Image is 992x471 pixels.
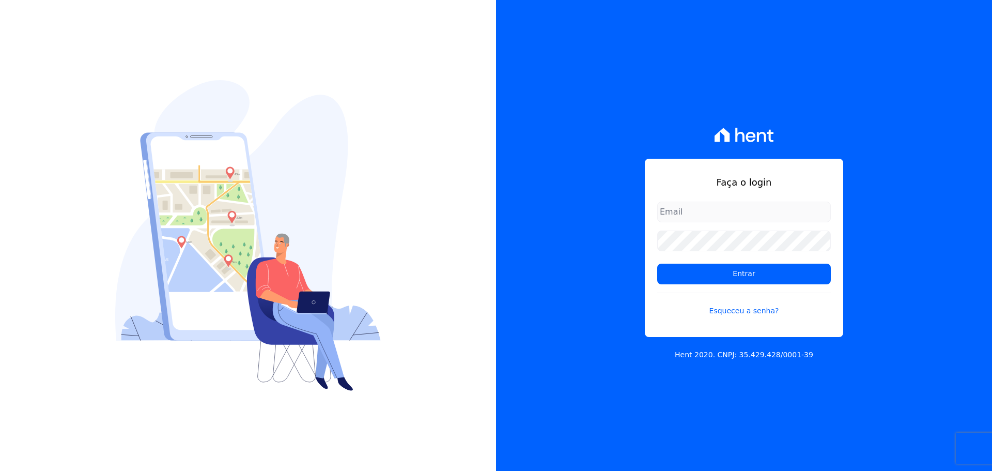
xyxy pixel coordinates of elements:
[675,350,813,360] p: Hent 2020. CNPJ: 35.429.428/0001-39
[657,264,831,284] input: Entrar
[115,80,381,391] img: Login
[657,293,831,316] a: Esqueceu a senha?
[657,175,831,189] h1: Faça o login
[657,202,831,222] input: Email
